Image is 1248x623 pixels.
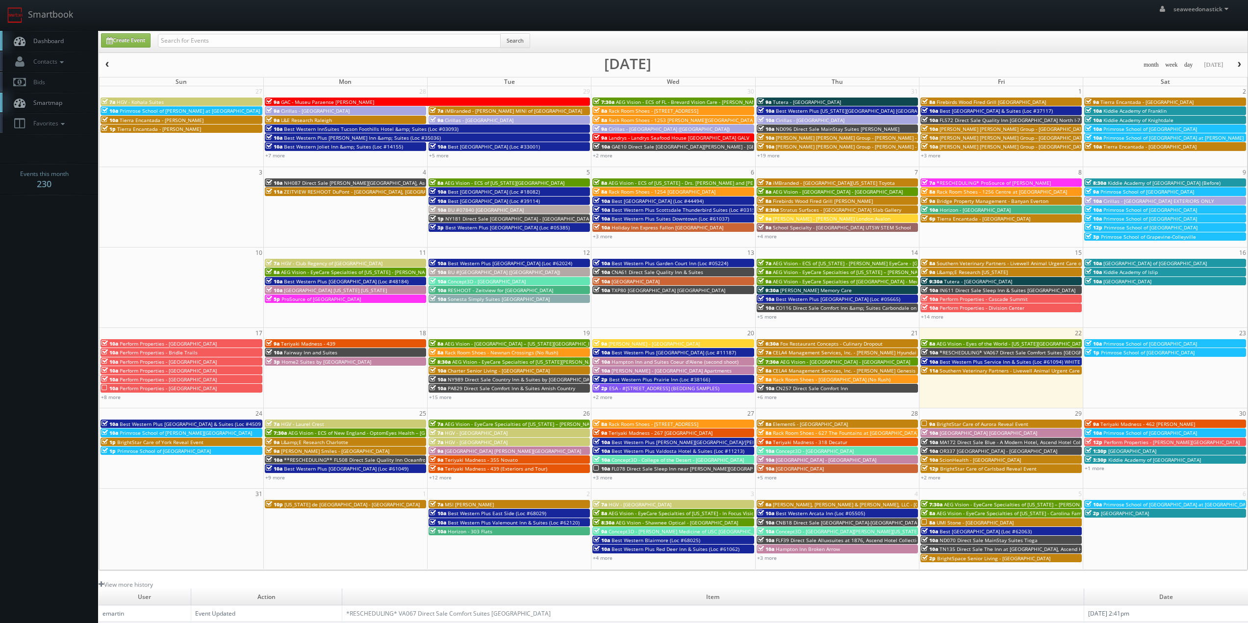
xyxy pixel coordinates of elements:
span: seaweedonastick [1173,5,1231,13]
span: 10a [430,376,446,383]
span: 10a [921,296,938,302]
span: 10a [593,287,610,294]
span: 9a [921,421,935,427]
span: ESA - #[STREET_ADDRESS] (BEDDING SAMPLES) [609,385,719,392]
span: HGV - Kohala Suites [117,99,164,105]
a: +5 more [429,152,449,159]
span: 10a [1085,107,1102,114]
span: [PERSON_NAME] - [GEOGRAPHIC_DATA] Apartments [611,367,732,374]
span: Stratus Surfaces - [GEOGRAPHIC_DATA] Slab Gallery [780,206,901,213]
span: 8a [758,421,771,427]
span: 8a [430,340,443,347]
span: Primrose School of [GEOGRAPHIC_DATA] [1103,215,1197,222]
span: AEG Vision - EyeCare Specialties of [US_STATE] - [PERSON_NAME] Eyecare Associates - [PERSON_NAME] [281,269,523,275]
span: 10a [593,349,610,356]
span: Best Western Plus [US_STATE][GEOGRAPHIC_DATA] [GEOGRAPHIC_DATA] (Loc #37096) [776,107,976,114]
span: Favorites [28,119,67,127]
span: 10a [430,296,446,302]
span: ZEITVIEW RESHOOT DuPont - [GEOGRAPHIC_DATA], [GEOGRAPHIC_DATA] [284,188,453,195]
span: Best Western Plus [PERSON_NAME] Inn &amp; Suites (Loc #35036) [284,134,441,141]
span: 8a [758,367,771,374]
span: 8:30a [430,358,451,365]
span: 8a [758,376,771,383]
button: month [1140,59,1162,71]
span: [GEOGRAPHIC_DATA] [US_STATE] [US_STATE] [284,287,387,294]
span: Tierra Encantada - [PERSON_NAME] [117,125,201,132]
span: Kiddie Academy of Franklin [1103,107,1167,114]
span: 10a [102,349,118,356]
span: [PERSON_NAME] [PERSON_NAME] Group - [PERSON_NAME] - [STREET_ADDRESS] [776,143,962,150]
span: 9a [266,117,280,124]
span: 5p [266,296,280,302]
span: Best Western Plus [GEOGRAPHIC_DATA] & Suites (Loc #45093) [120,421,265,427]
span: Best Western Plus [GEOGRAPHIC_DATA] (Loc #05385) [445,224,570,231]
span: 1p [102,125,116,132]
a: +5 more [757,313,777,320]
span: AEG Vision - EyeCare Specialties of [US_STATE] – [PERSON_NAME] Family EyeCare [773,269,964,275]
span: 10a [266,278,282,285]
span: IN611 Direct Sale Sleep Inn & Suites [GEOGRAPHIC_DATA] [940,287,1075,294]
span: AEG Vision - [GEOGRAPHIC_DATA] – [US_STATE][GEOGRAPHIC_DATA]. ([GEOGRAPHIC_DATA]) [445,340,656,347]
span: 10a [430,260,446,267]
span: 9a [593,125,607,132]
span: Firebirds Wood Fired Grill [PERSON_NAME] [773,198,873,204]
span: 8a [758,188,771,195]
span: 8a [758,198,771,204]
span: *RESCHEDULING* ProSource of [PERSON_NAME] [937,179,1051,186]
span: 10a [1085,269,1102,275]
span: 9a [1085,99,1099,105]
a: +7 more [265,152,285,159]
span: 10a [921,206,938,213]
span: 7a [758,179,771,186]
span: 10a [1085,260,1102,267]
a: +15 more [429,394,452,400]
span: 10a [593,358,610,365]
span: AEG Vision - ECS of [US_STATE][GEOGRAPHIC_DATA] [445,179,564,186]
span: AEG Vision - EyeCare Specialties of [US_STATE][PERSON_NAME] Eyecare Associates [452,358,647,365]
a: +4 more [757,233,777,240]
span: 10a [102,340,118,347]
span: 10a [1085,340,1102,347]
span: [PERSON_NAME] [PERSON_NAME] Group - [PERSON_NAME] - 712 [PERSON_NAME] Trove [PERSON_NAME] [776,134,1022,141]
span: 10a [1085,206,1102,213]
a: +19 more [757,152,780,159]
span: Primrose School of [GEOGRAPHIC_DATA] [1103,340,1197,347]
span: [PERSON_NAME] - [GEOGRAPHIC_DATA] [609,340,700,347]
span: 9a [266,107,280,114]
span: Best Western Plus Suites Downtown (Loc #61037) [611,215,729,222]
span: Fox Restaurant Concepts - Culinary Dropout [780,340,883,347]
span: Kiddie Academy of Knightdale [1103,117,1173,124]
span: Perform Properties - Cascade Summit [940,296,1028,302]
span: [PERSON_NAME] - [PERSON_NAME] London Avalon [773,215,891,222]
span: L&amp;E Research [US_STATE] [937,269,1008,275]
span: 10a [758,125,774,132]
span: 10a [430,198,446,204]
span: 3p [266,358,280,365]
span: Holiday Inn Express Fallon [GEOGRAPHIC_DATA] [611,224,723,231]
span: CELA4 Management Services, Inc. - [PERSON_NAME] Genesis [773,367,916,374]
span: Concept3D - [GEOGRAPHIC_DATA] [448,278,526,285]
span: 1p [430,215,444,222]
span: Hampton Inn and Suites Coeur d'Alene (second shoot) [611,358,739,365]
span: Rack Room Shoes - [STREET_ADDRESS] [609,107,698,114]
span: Primrose School of [GEOGRAPHIC_DATA] [1100,188,1194,195]
span: 10a [921,349,938,356]
a: +2 more [593,394,612,400]
span: Tierra Encantada - [GEOGRAPHIC_DATA] [1103,143,1197,150]
span: 8a [921,340,935,347]
span: 8a [593,421,607,427]
span: 10a [758,304,774,311]
span: Southern Veterinary Partners - Livewell Animal Urgent Care of [PERSON_NAME] [937,260,1123,267]
span: Best Western Plus Service Inn & Suites (Loc #61094) WHITE GLOVE [940,358,1097,365]
span: 7a [430,421,443,427]
button: Search [500,33,530,48]
span: 10a [758,296,774,302]
span: ProSource of [GEOGRAPHIC_DATA] [281,296,361,302]
span: 10a [102,367,118,374]
span: 8a [921,260,935,267]
span: 10a [593,367,610,374]
span: AEG Vision - [GEOGRAPHIC_DATA] - [GEOGRAPHIC_DATA] [780,358,910,365]
span: Kiddie Academy of Islip [1103,269,1158,275]
span: 6p [921,215,936,222]
span: 8:30a [1085,179,1106,186]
